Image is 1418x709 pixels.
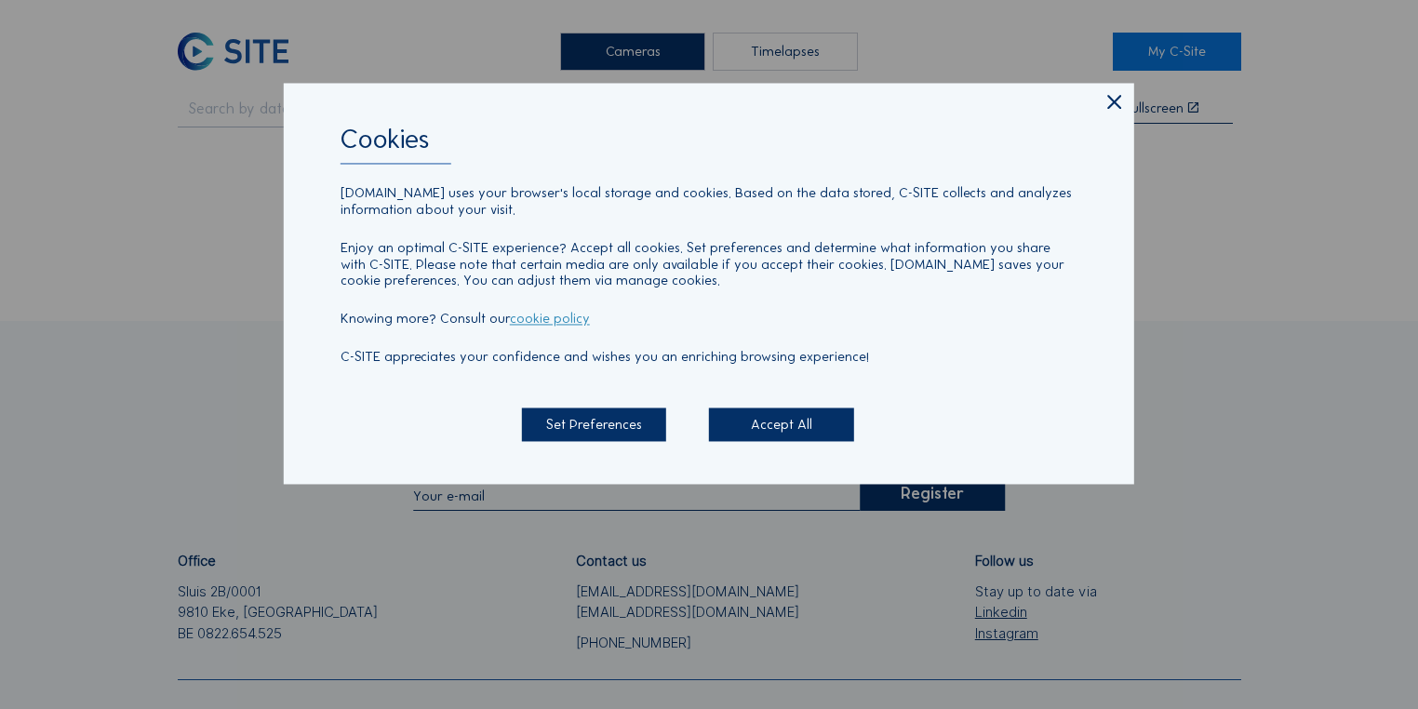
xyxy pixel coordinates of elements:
p: C-SITE appreciates your confidence and wishes you an enriching browsing experience! [341,349,1077,366]
div: Cookies [341,126,1077,164]
div: Accept All [709,408,853,442]
p: Knowing more? Consult our [341,312,1077,328]
p: Enjoy an optimal C-SITE experience? Accept all cookies. Set preferences and determine what inform... [341,240,1077,289]
div: Set Preferences [522,408,666,442]
a: cookie policy [510,311,590,328]
p: [DOMAIN_NAME] uses your browser's local storage and cookies. Based on the data stored, C-SITE col... [341,186,1077,220]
